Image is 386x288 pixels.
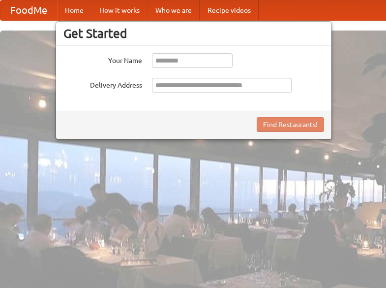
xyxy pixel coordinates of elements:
[63,53,142,65] label: Your Name
[57,0,91,20] a: Home
[91,0,148,20] a: How it works
[63,78,142,90] label: Delivery Address
[0,0,57,20] a: FoodMe
[257,117,324,132] button: Find Restaurants!
[148,0,200,20] a: Who we are
[200,0,259,20] a: Recipe videos
[63,26,324,41] h3: Get Started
